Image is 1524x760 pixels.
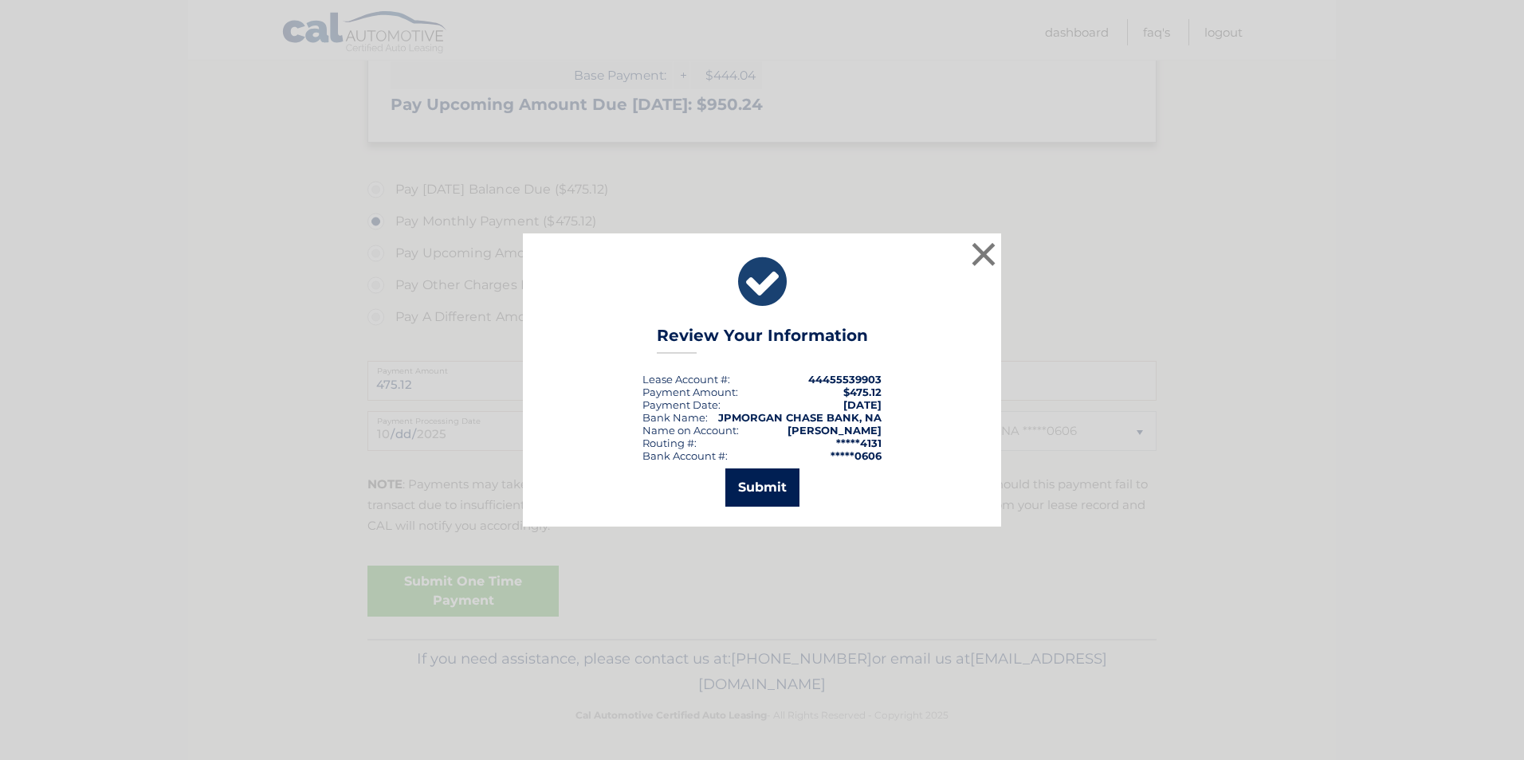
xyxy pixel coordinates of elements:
h3: Review Your Information [657,326,868,354]
button: × [968,238,1000,270]
div: Bank Name: [642,411,708,424]
strong: JPMORGAN CHASE BANK, NA [718,411,882,424]
span: [DATE] [843,398,882,411]
div: Routing #: [642,437,697,449]
div: Bank Account #: [642,449,728,462]
span: Payment Date [642,398,718,411]
strong: [PERSON_NAME] [788,424,882,437]
button: Submit [725,468,799,507]
div: Payment Amount: [642,386,738,398]
div: : [642,398,721,411]
span: $475.12 [843,386,882,398]
strong: 44455539903 [808,373,882,386]
div: Lease Account #: [642,373,730,386]
div: Name on Account: [642,424,739,437]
